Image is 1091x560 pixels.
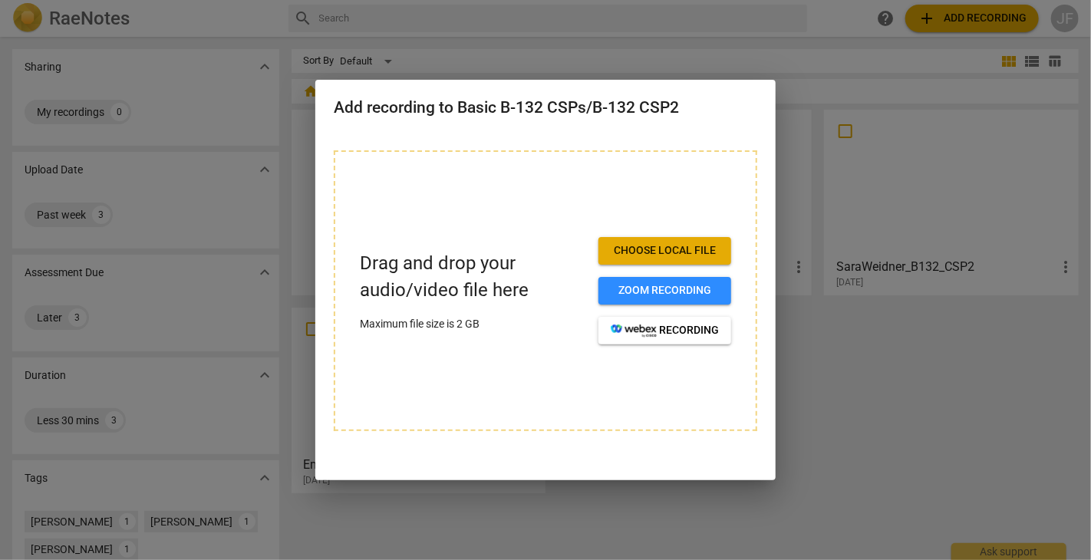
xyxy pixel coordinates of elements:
button: Zoom recording [598,277,731,305]
button: Choose local file [598,237,731,265]
p: Drag and drop your audio/video file here [360,250,586,304]
h2: Add recording to Basic B-132 CSPs/B-132 CSP2 [334,98,757,117]
span: Zoom recording [611,283,719,298]
p: Maximum file size is 2 GB [360,316,586,332]
button: recording [598,317,731,344]
span: recording [611,323,719,338]
span: Choose local file [611,243,719,259]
